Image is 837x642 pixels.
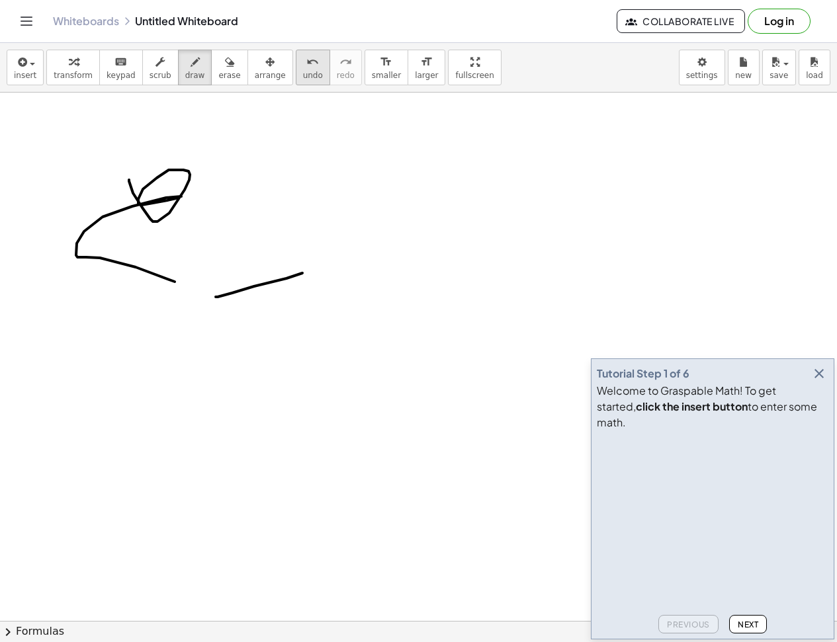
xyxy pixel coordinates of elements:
span: redo [337,71,355,80]
button: load [799,50,830,85]
span: transform [54,71,93,80]
button: new [728,50,760,85]
div: Welcome to Graspable Math! To get started, to enter some math. [597,383,828,430]
button: erase [211,50,247,85]
span: Next [738,620,758,629]
span: larger [415,71,438,80]
span: keypad [107,71,136,80]
span: smaller [372,71,401,80]
i: keyboard [114,54,127,70]
button: arrange [247,50,293,85]
i: format_size [420,54,433,70]
button: fullscreen [448,50,501,85]
button: undoundo [296,50,330,85]
span: scrub [150,71,171,80]
button: Next [729,615,767,633]
button: insert [7,50,44,85]
button: save [762,50,796,85]
span: insert [14,71,36,80]
button: settings [679,50,725,85]
button: redoredo [330,50,362,85]
span: draw [185,71,205,80]
button: Collaborate Live [617,9,745,33]
span: Collaborate Live [628,15,734,27]
b: click the insert button [636,399,748,413]
button: Toggle navigation [16,11,37,32]
span: arrange [255,71,286,80]
span: undo [303,71,323,80]
button: draw [178,50,212,85]
button: transform [46,50,100,85]
i: format_size [380,54,392,70]
a: Whiteboards [53,15,119,28]
span: erase [218,71,240,80]
i: undo [306,54,319,70]
button: keyboardkeypad [99,50,143,85]
button: format_sizelarger [408,50,445,85]
span: fullscreen [455,71,494,80]
span: save [770,71,788,80]
span: new [735,71,752,80]
button: scrub [142,50,179,85]
button: Log in [748,9,811,34]
span: settings [686,71,718,80]
div: Tutorial Step 1 of 6 [597,366,689,381]
span: load [806,71,823,80]
i: redo [339,54,352,70]
button: format_sizesmaller [365,50,408,85]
